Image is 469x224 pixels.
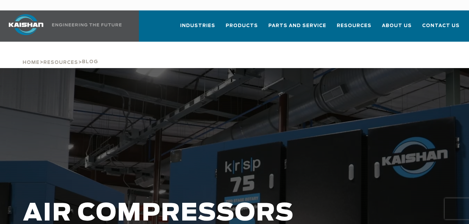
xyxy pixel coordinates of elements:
[23,59,40,65] a: Home
[23,42,98,68] div: > >
[180,22,215,30] span: Industries
[382,17,412,40] a: About Us
[337,17,371,40] a: Resources
[226,17,258,40] a: Products
[382,22,412,30] span: About Us
[23,60,40,65] span: Home
[52,23,122,26] img: Engineering the future
[180,17,215,40] a: Industries
[82,60,98,64] span: Blog
[268,17,326,40] a: Parts and Service
[268,22,326,30] span: Parts and Service
[226,22,258,30] span: Products
[422,22,460,30] span: Contact Us
[43,59,78,65] a: Resources
[422,17,460,40] a: Contact Us
[337,22,371,30] span: Resources
[43,60,78,65] span: Resources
